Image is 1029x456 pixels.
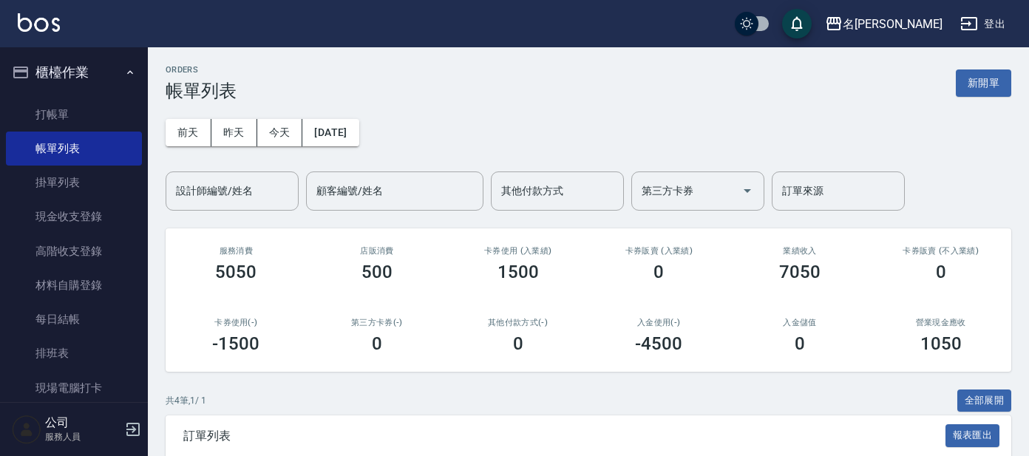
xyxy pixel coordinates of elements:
[45,415,120,430] h5: 公司
[166,65,237,75] h2: ORDERS
[212,333,259,354] h3: -1500
[956,69,1011,97] button: 新開單
[183,246,289,256] h3: 服務消費
[166,394,206,407] p: 共 4 筆, 1 / 1
[45,430,120,443] p: 服務人員
[6,132,142,166] a: 帳單列表
[747,246,853,256] h2: 業績收入
[372,333,382,354] h3: 0
[782,9,812,38] button: save
[736,179,759,203] button: Open
[166,81,237,101] h3: 帳單列表
[936,262,946,282] h3: 0
[747,318,853,327] h2: 入金儲值
[257,119,303,146] button: 今天
[888,318,994,327] h2: 營業現金應收
[183,429,945,443] span: 訂單列表
[6,336,142,370] a: 排班表
[6,53,142,92] button: 櫃檯作業
[497,262,539,282] h3: 1500
[6,166,142,200] a: 掛單列表
[6,302,142,336] a: 每日結帳
[6,98,142,132] a: 打帳單
[956,75,1011,89] a: 新開單
[513,333,523,354] h3: 0
[361,262,393,282] h3: 500
[957,389,1012,412] button: 全部展開
[211,119,257,146] button: 昨天
[325,246,430,256] h2: 店販消費
[779,262,821,282] h3: 7050
[6,268,142,302] a: 材料自購登錄
[302,119,359,146] button: [DATE]
[6,234,142,268] a: 高階收支登錄
[954,10,1011,38] button: 登出
[653,262,664,282] h3: 0
[325,318,430,327] h2: 第三方卡券(-)
[635,333,682,354] h3: -4500
[945,428,1000,442] a: 報表匯出
[920,333,962,354] h3: 1050
[6,200,142,234] a: 現金收支登錄
[18,13,60,32] img: Logo
[606,246,712,256] h2: 卡券販賣 (入業績)
[606,318,712,327] h2: 入金使用(-)
[795,333,805,354] h3: 0
[843,15,943,33] div: 名[PERSON_NAME]
[819,9,948,39] button: 名[PERSON_NAME]
[465,318,571,327] h2: 其他付款方式(-)
[945,424,1000,447] button: 報表匯出
[6,371,142,405] a: 現場電腦打卡
[183,318,289,327] h2: 卡券使用(-)
[166,119,211,146] button: 前天
[215,262,257,282] h3: 5050
[12,415,41,444] img: Person
[465,246,571,256] h2: 卡券使用 (入業績)
[888,246,994,256] h2: 卡券販賣 (不入業績)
